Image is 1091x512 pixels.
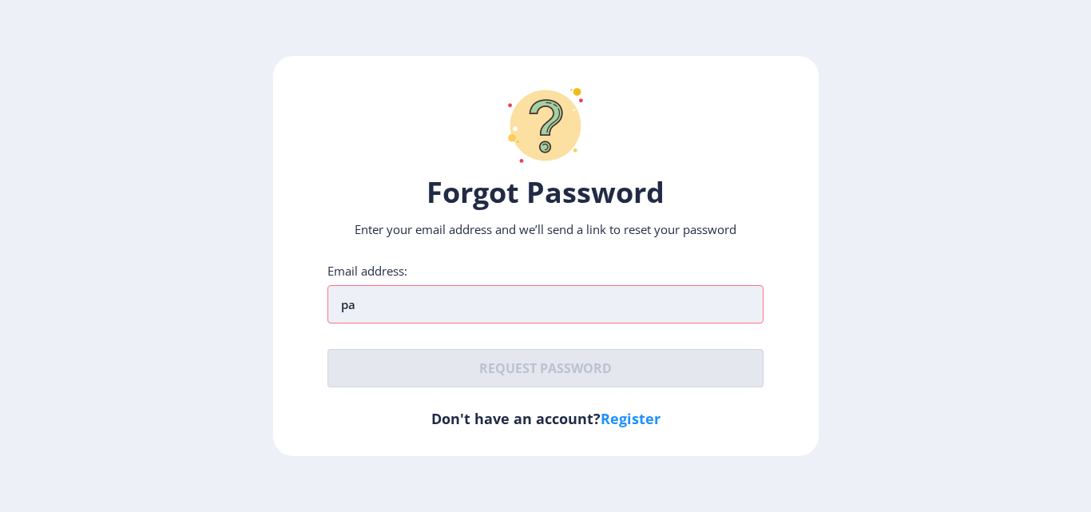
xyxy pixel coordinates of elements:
button: Request password [327,349,764,387]
img: question-mark [498,77,593,173]
h1: Forgot Password [327,173,764,212]
input: Email address [327,285,764,323]
p: Enter your email address and we’ll send a link to reset your password [327,221,764,237]
label: Email address: [327,263,407,279]
h6: Don't have an account? [327,409,764,428]
a: Register [601,409,661,428]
